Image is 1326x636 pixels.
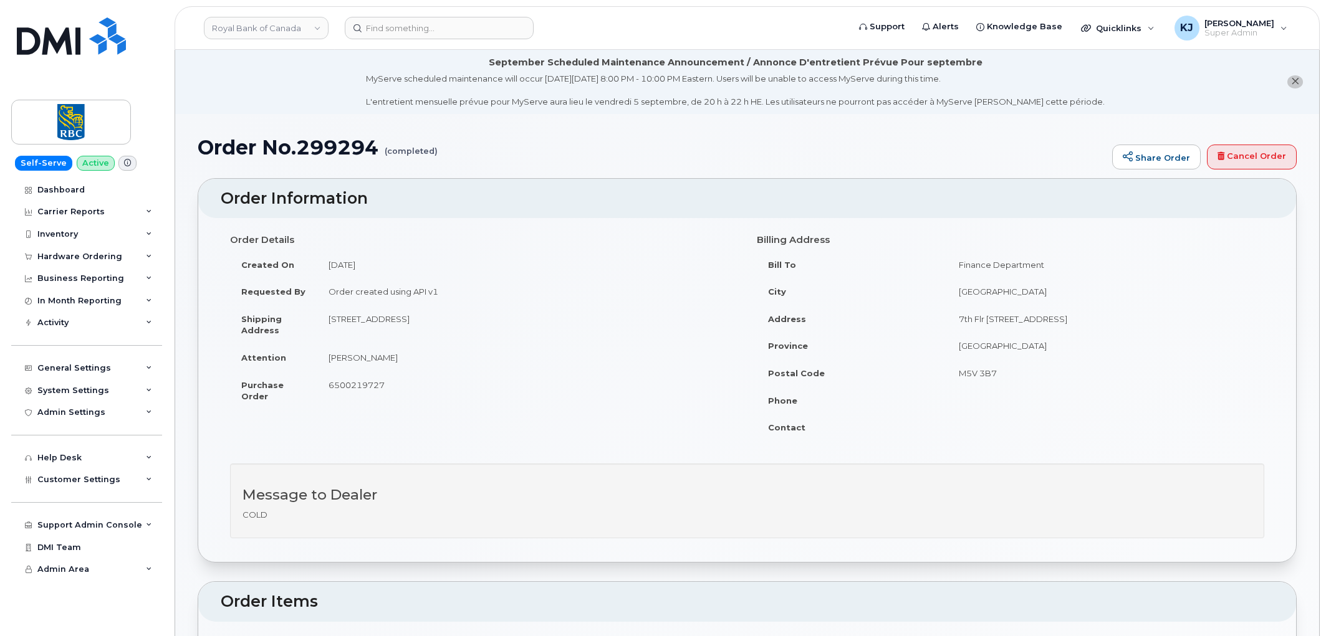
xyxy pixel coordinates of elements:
h1: Order No.299294 [198,136,1106,158]
td: M5V 3B7 [948,359,1264,387]
h2: Order Information [221,190,1274,207]
td: [STREET_ADDRESS] [317,305,738,344]
h3: Message to Dealer [243,487,1252,503]
td: [PERSON_NAME] [317,344,738,371]
a: Cancel Order [1207,145,1297,169]
p: COLD [243,509,1252,521]
td: Order created using API v1 [317,278,738,305]
strong: Shipping Address [241,314,282,336]
td: Finance Department [948,251,1264,278]
strong: Bill To [768,260,796,270]
h2: Order Items [221,593,1274,610]
h4: Billing Address [757,235,1265,245]
strong: Attention [241,353,286,363]
td: [GEOGRAPHIC_DATA] [948,332,1264,359]
div: MyServe scheduled maintenance will occur [DATE][DATE] 8:00 PM - 10:00 PM Eastern. Users will be u... [366,73,1105,108]
strong: Address [768,314,806,324]
td: [GEOGRAPHIC_DATA] [948,278,1264,305]
td: 7th Flr [STREET_ADDRESS] [948,305,1264,333]
strong: Postal Code [768,368,825,378]
strong: Created On [241,260,294,270]
button: close notification [1287,75,1303,88]
strong: Requested By [241,287,305,297]
h4: Order Details [230,235,738,245]
strong: Contact [768,422,805,432]
span: 6500219727 [329,380,385,390]
a: Share Order [1112,145,1201,169]
strong: City [768,287,786,297]
small: (completed) [385,136,438,156]
div: September Scheduled Maintenance Announcement / Annonce D'entretient Prévue Pour septembre [489,56,982,69]
strong: Purchase Order [241,380,284,402]
strong: Province [768,341,808,351]
strong: Phone [768,396,797,406]
td: [DATE] [317,251,738,278]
